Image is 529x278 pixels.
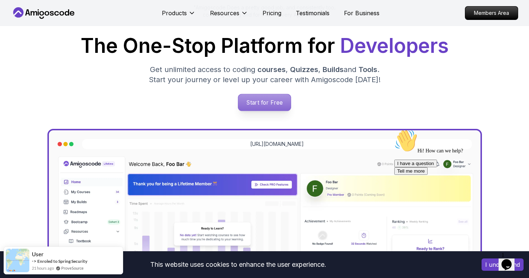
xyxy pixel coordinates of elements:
[162,9,196,23] button: Products
[32,251,43,257] span: User
[3,22,72,27] span: Hi! How can we help?
[257,65,286,74] span: courses
[250,140,304,148] a: [URL][DOMAIN_NAME]
[391,126,522,245] iframe: chat widget
[6,249,29,272] img: provesource social proof notification image
[37,258,87,264] a: Enroled to Spring Security
[17,36,512,56] h1: The One-Stop Platform for
[465,7,518,20] p: Members Area
[3,3,26,26] img: :wave:
[465,6,518,20] a: Members Area
[290,65,318,74] span: Quizzes
[210,9,248,23] button: Resources
[323,65,344,74] span: Builds
[3,41,36,49] button: Tell me more
[162,9,187,17] p: Products
[238,94,291,111] a: Start for Free
[296,9,329,17] a: Testimonials
[499,249,522,271] iframe: chat widget
[3,3,133,49] div: 👋Hi! How can we help?I have a questionTell me more
[263,9,281,17] a: Pricing
[32,265,54,271] span: 21 hours ago
[344,9,379,17] a: For Business
[3,33,46,41] button: I have a question
[143,64,386,85] p: Get unlimited access to coding , , and . Start your journey or level up your career with Amigosco...
[482,258,524,271] button: Accept cookies
[32,258,37,264] span: ->
[5,257,471,273] div: This website uses cookies to enhance the user experience.
[210,9,239,17] p: Resources
[358,65,377,74] span: Tools
[61,265,84,271] a: ProveSource
[340,34,449,58] span: Developers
